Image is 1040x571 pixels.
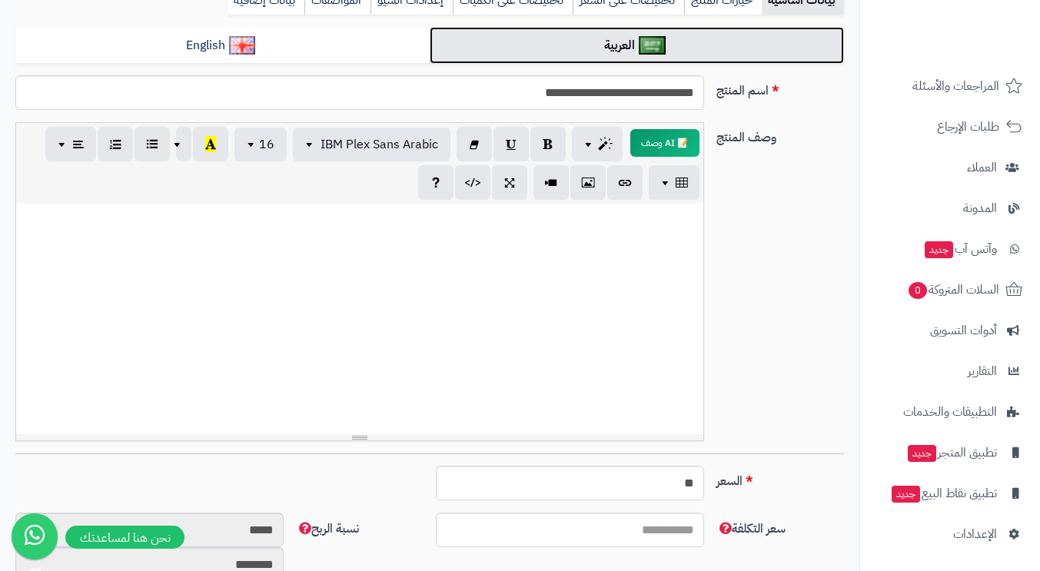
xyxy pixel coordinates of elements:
a: العملاء [869,149,1031,186]
span: الإعدادات [953,523,997,545]
span: المراجعات والأسئلة [912,75,999,97]
a: تطبيق نقاط البيعجديد [869,475,1031,512]
a: السلات المتروكة0 [869,271,1031,308]
a: التطبيقات والخدمات [869,393,1031,430]
button: 📝 AI وصف [630,129,699,157]
span: أدوات التسويق [930,320,997,341]
span: العملاء [967,157,997,178]
span: السلات المتروكة [907,279,999,300]
span: سعر التكلفة [716,520,786,538]
span: جديد [892,486,920,503]
span: المدونة [963,198,997,219]
span: IBM Plex Sans Arabic [321,135,438,154]
button: IBM Plex Sans Arabic [293,128,450,161]
span: 16 [259,135,274,154]
span: طلبات الإرجاع [937,116,999,138]
label: اسم المنتج [710,75,850,100]
a: العربية [430,27,844,65]
img: العربية [639,36,666,55]
a: طلبات الإرجاع [869,108,1031,145]
span: جديد [908,445,936,462]
a: أدوات التسويق [869,312,1031,349]
span: تطبيق المتجر [906,442,997,463]
a: المراجعات والأسئلة [869,68,1031,105]
span: التقارير [968,360,997,382]
a: الإعدادات [869,516,1031,553]
a: التقارير [869,353,1031,390]
label: السعر [710,466,850,490]
button: 16 [234,128,287,161]
a: English [15,27,430,65]
span: التطبيقات والخدمات [903,401,997,423]
label: وصف المنتج [710,122,850,147]
span: جديد [925,241,953,258]
span: وآتس آب [923,238,997,260]
a: تطبيق المتجرجديد [869,434,1031,471]
a: المدونة [869,190,1031,227]
span: 0 [909,282,927,299]
span: تطبيق نقاط البيع [890,483,997,504]
a: وآتس آبجديد [869,231,1031,267]
img: English [229,36,256,55]
span: نسبة الربح [296,520,359,538]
